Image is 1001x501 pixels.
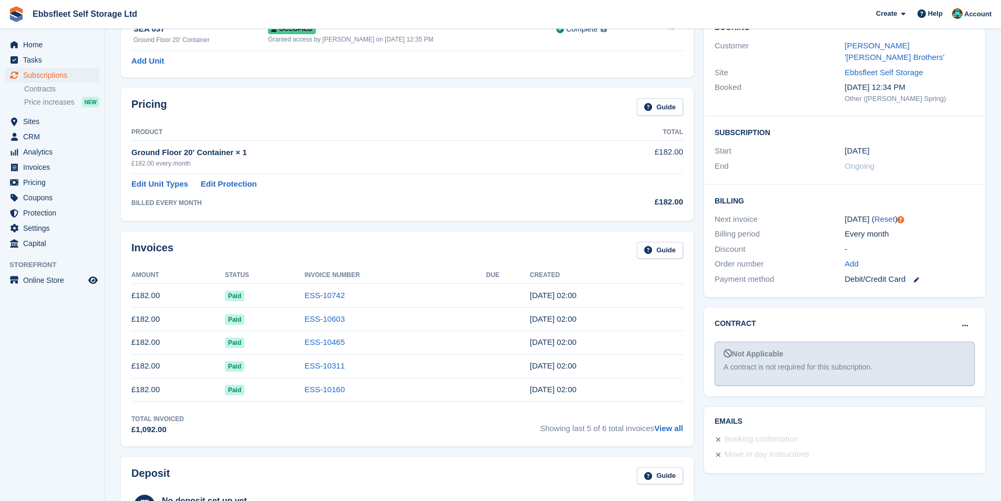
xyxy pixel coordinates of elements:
[131,55,164,67] a: Add Unit
[876,8,897,19] span: Create
[637,467,683,485] a: Guide
[131,308,225,331] td: £182.00
[5,68,99,83] a: menu
[5,160,99,175] a: menu
[724,349,966,360] div: Not Applicable
[225,338,244,348] span: Paid
[952,8,963,19] img: George Spring
[225,385,244,395] span: Paid
[845,68,923,77] a: Ebbsfleet Self Storage
[715,195,975,206] h2: Billing
[131,267,225,284] th: Amount
[5,206,99,220] a: menu
[874,214,895,223] a: Reset
[9,260,105,270] span: Storefront
[131,124,581,141] th: Product
[715,228,844,240] div: Billing period
[530,361,576,370] time: 2025-05-10 01:00:42 UTC
[131,284,225,308] td: £182.00
[305,385,345,394] a: ESS-10160
[23,114,86,129] span: Sites
[131,147,581,159] div: Ground Floor 20' Container × 1
[715,81,844,104] div: Booked
[896,215,905,224] div: Tooltip anchor
[715,160,844,172] div: End
[845,228,975,240] div: Every month
[845,145,870,157] time: 2025-03-10 01:00:00 UTC
[305,361,345,370] a: ESS-10311
[530,338,576,346] time: 2025-06-10 01:00:25 UTC
[133,23,268,35] div: SEA 037
[5,175,99,190] a: menu
[530,314,576,323] time: 2025-07-10 01:00:27 UTC
[225,314,244,325] span: Paid
[131,414,184,424] div: Total Invoiced
[581,140,683,173] td: £182.00
[715,127,975,137] h2: Subscription
[725,433,798,446] div: Booking confirmation
[637,242,683,259] a: Guide
[845,243,975,255] div: -
[845,213,975,226] div: [DATE] ( )
[23,206,86,220] span: Protection
[5,129,99,144] a: menu
[845,258,859,270] a: Add
[305,267,487,284] th: Invoice Number
[654,424,683,433] a: View all
[131,159,581,168] div: £182.00 every month
[305,314,345,323] a: ESS-10603
[715,258,844,270] div: Order number
[23,37,86,52] span: Home
[5,145,99,159] a: menu
[715,243,844,255] div: Discount
[131,354,225,378] td: £182.00
[845,94,975,104] div: Other ([PERSON_NAME] Spring)
[23,145,86,159] span: Analytics
[131,331,225,354] td: £182.00
[5,37,99,52] a: menu
[23,190,86,205] span: Coupons
[530,291,576,300] time: 2025-08-10 01:00:46 UTC
[845,273,975,285] div: Debit/Credit Card
[5,221,99,236] a: menu
[23,236,86,251] span: Capital
[305,291,345,300] a: ESS-10742
[23,53,86,67] span: Tasks
[715,318,756,329] h2: Contract
[24,97,75,107] span: Price increases
[225,267,305,284] th: Status
[24,96,99,108] a: Price increases NEW
[23,160,86,175] span: Invoices
[225,291,244,301] span: Paid
[715,213,844,226] div: Next invoice
[131,178,188,190] a: Edit Unit Types
[28,5,141,23] a: Ebbsfleet Self Storage Ltd
[964,9,992,19] span: Account
[530,267,683,284] th: Created
[131,467,170,485] h2: Deposit
[486,267,530,284] th: Due
[23,129,86,144] span: CRM
[715,67,844,79] div: Site
[5,236,99,251] a: menu
[540,414,683,436] span: Showing last 5 of 6 total invoices
[715,417,975,426] h2: Emails
[8,6,24,22] img: stora-icon-8386f47178a22dfd0bd8f6a31ec36ba5ce8667c1dd55bd0f319d3a0aa187defe.svg
[131,424,184,436] div: £1,092.00
[566,24,597,35] div: Complete
[715,145,844,157] div: Start
[268,24,315,34] span: Occupied
[87,274,99,287] a: Preview store
[530,385,576,394] time: 2025-04-10 01:00:57 UTC
[928,8,943,19] span: Help
[715,40,844,64] div: Customer
[23,273,86,288] span: Online Store
[24,84,99,94] a: Contracts
[724,362,966,373] div: A contract is not required for this subscription.
[581,196,683,208] div: £182.00
[601,26,607,32] img: icon-info-grey-7440780725fd019a000dd9b08b2336e03edf1995a4989e88bcd33f0948082b44.svg
[637,98,683,116] a: Guide
[23,68,86,83] span: Subscriptions
[581,124,683,141] th: Total
[715,273,844,285] div: Payment method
